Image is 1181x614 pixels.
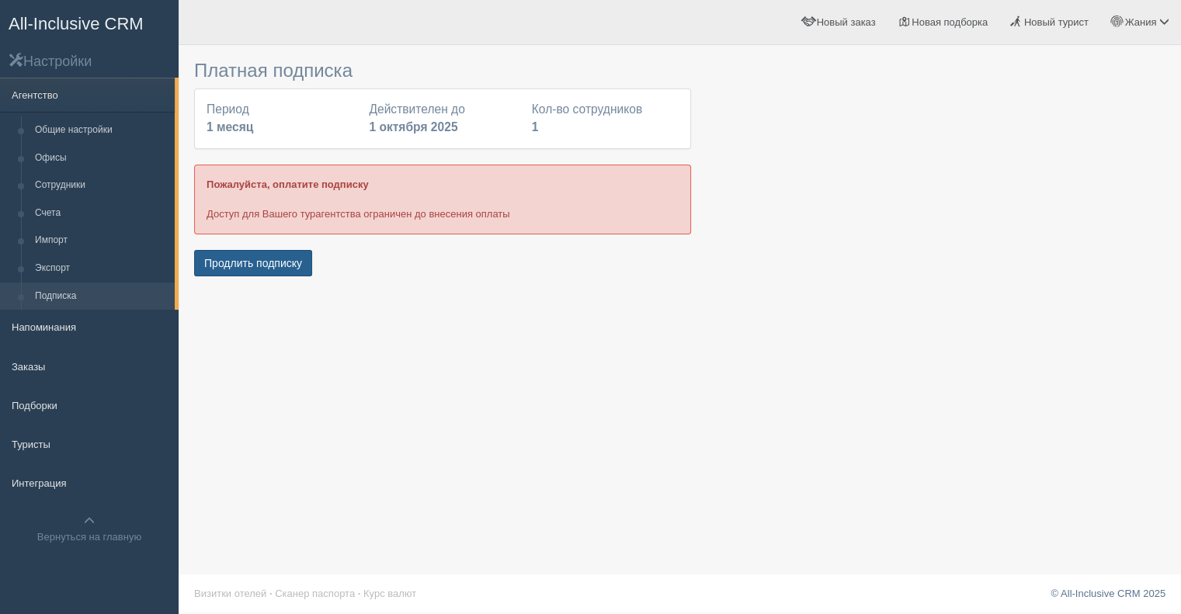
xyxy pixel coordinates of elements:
span: Новый заказ [817,16,876,28]
span: · [269,588,273,599]
a: © All-Inclusive CRM 2025 [1051,588,1165,599]
div: Кол-во сотрудников [524,101,686,137]
div: Период [199,101,361,137]
a: Сканер паспорта [275,588,355,599]
a: Офисы [28,144,175,172]
a: Визитки отелей [194,588,266,599]
a: Импорт [28,227,175,255]
a: Сотрудники [28,172,175,199]
a: Счета [28,199,175,227]
span: Новый турист [1024,16,1089,28]
span: Жания [1125,16,1157,28]
b: Пожалуйста, оплатите подписку [207,179,369,190]
span: · [358,588,361,599]
b: 1 месяц [207,120,253,134]
a: Курс валют [363,588,416,599]
a: Экспорт [28,255,175,283]
a: Подписка [28,283,175,310]
div: Доступ для Вашего турагентства ограничен до внесения оплаты [194,165,691,234]
b: 1 [532,120,539,134]
h3: Платная подписка [194,61,691,81]
a: All-Inclusive CRM [1,1,178,43]
span: Новая подборка [912,16,988,28]
a: Общие настройки [28,116,175,144]
span: All-Inclusive CRM [9,14,144,33]
button: Продлить подписку [194,250,312,276]
div: Действителен до [361,101,523,137]
b: 1 октября 2025 [369,120,457,134]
